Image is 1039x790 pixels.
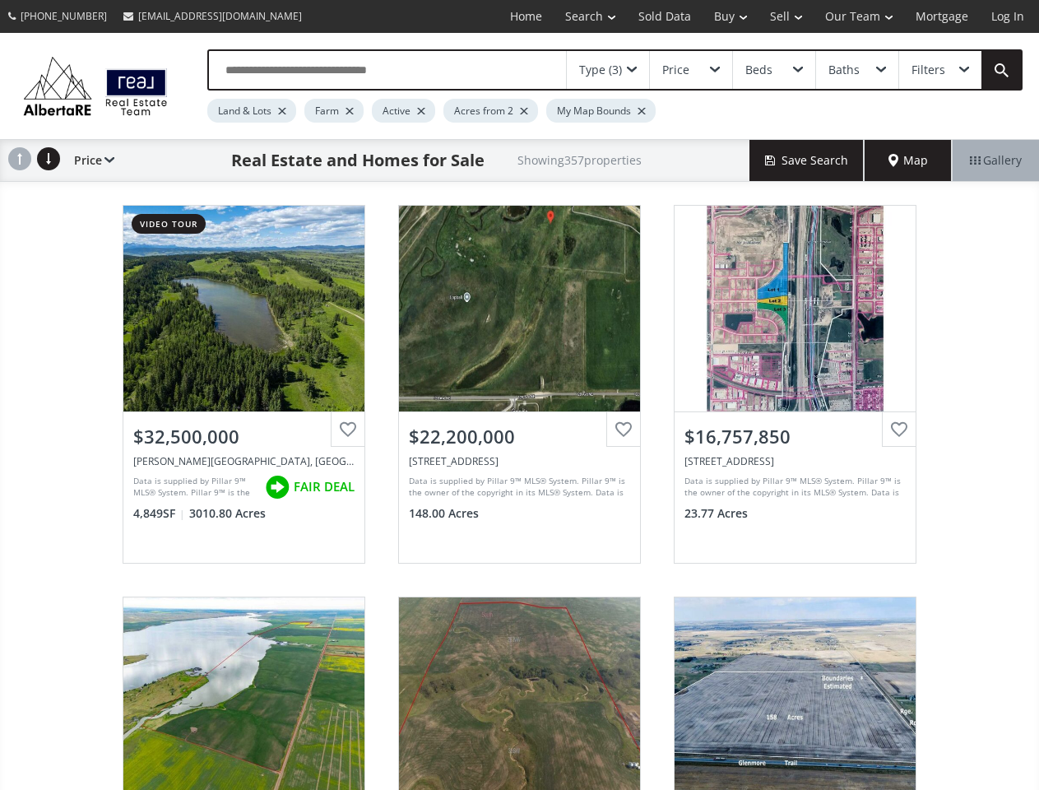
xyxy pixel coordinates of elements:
[409,424,630,449] div: $22,200,000
[684,505,748,522] span: 23.77 Acres
[684,454,906,468] div: 10646 74 Street SE, Calgary, AB T2C 5P5
[684,475,902,500] div: Data is supplied by Pillar 9™ MLS® System. Pillar 9™ is the owner of the copyright in its MLS® Sy...
[684,424,906,449] div: $16,757,850
[888,152,928,169] span: Map
[133,505,185,522] span: 4,849 SF
[21,9,107,23] span: [PHONE_NUMBER]
[409,454,630,468] div: 13105 24 Street NE, Calgary, AB T3K5J5
[133,454,355,468] div: Scott Lake Ranch, Rural Rocky View County, AB T3Z 2L4
[662,64,689,76] div: Price
[294,478,355,495] span: FAIR DEAL
[16,53,174,118] img: Logo
[138,9,302,23] span: [EMAIL_ADDRESS][DOMAIN_NAME]
[911,64,945,76] div: Filters
[952,140,1039,181] div: Gallery
[261,471,294,504] img: rating icon
[133,424,355,449] div: $32,500,000
[133,475,257,500] div: Data is supplied by Pillar 9™ MLS® System. Pillar 9™ is the owner of the copyright in its MLS® Sy...
[189,505,266,522] span: 3010.80 Acres
[579,64,622,76] div: Type (3)
[231,149,485,172] h1: Real Estate and Homes for Sale
[409,475,626,500] div: Data is supplied by Pillar 9™ MLS® System. Pillar 9™ is the owner of the copyright in its MLS® Sy...
[517,154,642,166] h2: Showing 357 properties
[106,188,382,580] a: video tour$32,500,000[PERSON_NAME][GEOGRAPHIC_DATA], [GEOGRAPHIC_DATA], [GEOGRAPHIC_DATA] T3Z 2L4...
[828,64,860,76] div: Baths
[749,140,865,181] button: Save Search
[970,152,1022,169] span: Gallery
[382,188,657,580] a: $22,200,000[STREET_ADDRESS]Data is supplied by Pillar 9™ MLS® System. Pillar 9™ is the owner of t...
[66,140,114,181] div: Price
[409,505,479,522] span: 148.00 Acres
[745,64,772,76] div: Beds
[304,99,364,123] div: Farm
[115,1,310,31] a: [EMAIL_ADDRESS][DOMAIN_NAME]
[657,188,933,580] a: $16,757,850[STREET_ADDRESS]Data is supplied by Pillar 9™ MLS® System. Pillar 9™ is the owner of t...
[207,99,296,123] div: Land & Lots
[546,99,656,123] div: My Map Bounds
[865,140,952,181] div: Map
[372,99,435,123] div: Active
[443,99,538,123] div: Acres from 2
